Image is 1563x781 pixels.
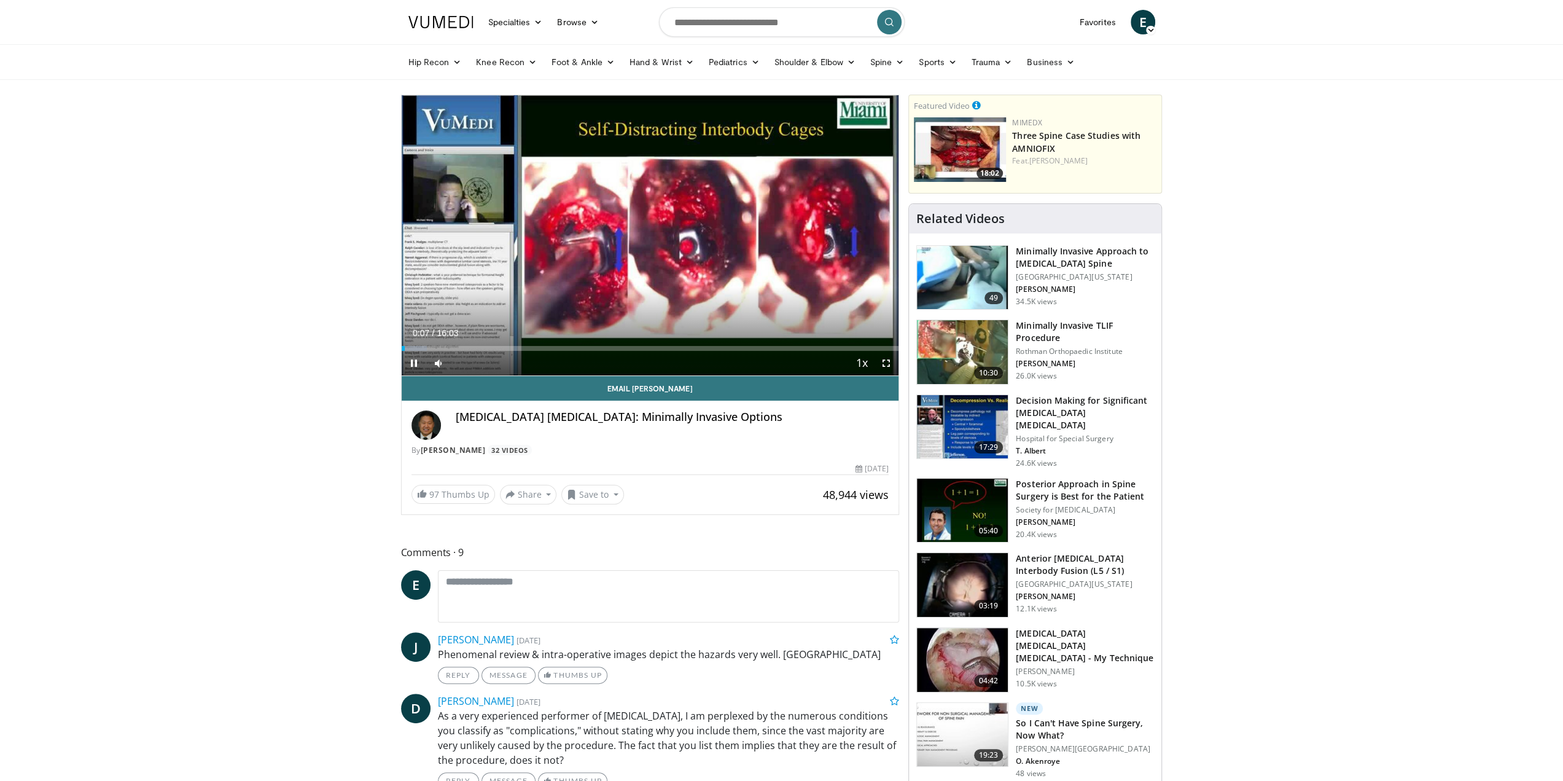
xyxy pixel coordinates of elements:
div: Feat. [1012,155,1156,167]
p: [PERSON_NAME] [1016,285,1154,294]
p: 24.6K views [1016,458,1056,468]
a: J [401,632,431,662]
p: [PERSON_NAME][GEOGRAPHIC_DATA] [1016,744,1154,754]
a: 32 Videos [488,445,532,455]
p: 26.0K views [1016,371,1056,381]
span: 17:29 [974,441,1004,453]
span: 48,944 views [823,487,889,502]
p: New [1016,702,1043,715]
p: Phenomenal review & intra-operative images depict the hazards very well. [GEOGRAPHIC_DATA] [438,647,900,662]
input: Search topics, interventions [659,7,905,37]
a: E [401,570,431,600]
p: 10.5K views [1016,679,1056,689]
span: 97 [429,489,439,500]
h3: Posterior Approach in Spine Surgery is Best for the Patient [1016,478,1154,503]
span: 0:07 [413,328,429,338]
img: VuMedi Logo [408,16,474,28]
span: / [432,328,435,338]
a: Hip Recon [401,50,469,74]
img: 38787_0000_3.png.150x105_q85_crop-smart_upscale.jpg [917,246,1008,310]
span: 03:19 [974,600,1004,612]
a: 19:23 New So I Can't Have Spine Surgery, Now What? [PERSON_NAME][GEOGRAPHIC_DATA] O. Akenroye 48 ... [916,702,1154,779]
h4: [MEDICAL_DATA] [MEDICAL_DATA]: Minimally Invasive Options [456,410,889,424]
p: [PERSON_NAME] [1016,517,1154,527]
p: Rothman Orthopaedic Institute [1016,347,1154,356]
p: 48 views [1016,769,1046,779]
img: ander_3.png.150x105_q85_crop-smart_upscale.jpg [917,320,1008,384]
p: As a very experienced performer of [MEDICAL_DATA], I am perplexed by the numerous conditions you ... [438,708,900,767]
img: 38785_0000_3.png.150x105_q85_crop-smart_upscale.jpg [917,553,1008,617]
a: 04:42 [MEDICAL_DATA] [MEDICAL_DATA] [MEDICAL_DATA] - My Technique [PERSON_NAME] 10.5K views [916,627,1154,693]
p: [PERSON_NAME] [1016,359,1154,369]
a: Foot & Ankle [544,50,622,74]
p: T. Albert [1016,446,1154,456]
div: By [411,445,889,456]
a: 49 Minimally Invasive Approach to [MEDICAL_DATA] Spine [GEOGRAPHIC_DATA][US_STATE] [PERSON_NAME] ... [916,245,1154,310]
img: 316497_0000_1.png.150x105_q85_crop-smart_upscale.jpg [917,395,1008,459]
a: Thumbs Up [538,667,607,684]
a: [PERSON_NAME] [421,445,486,455]
span: 16:03 [437,328,458,338]
p: 20.4K views [1016,530,1056,540]
h3: [MEDICAL_DATA] [MEDICAL_DATA] [MEDICAL_DATA] - My Technique [1016,627,1154,664]
div: Progress Bar [402,346,899,351]
button: Playback Rate [849,351,874,375]
h3: Anterior [MEDICAL_DATA] Interbody Fusion (L5 / S1) [1016,552,1154,577]
small: Featured Video [914,100,970,111]
a: Browse [550,10,606,34]
a: Shoulder & Elbow [767,50,863,74]
h3: So I Can't Have Spine Surgery, Now What? [1016,717,1154,742]
a: E [1131,10,1155,34]
a: [PERSON_NAME] [438,633,514,646]
a: 03:19 Anterior [MEDICAL_DATA] Interbody Fusion (L5 / S1) [GEOGRAPHIC_DATA][US_STATE] [PERSON_NAME... [916,552,1154,618]
a: Pediatrics [701,50,767,74]
a: Knee Recon [469,50,544,74]
p: Hospital for Special Surgery [1016,434,1154,444]
h3: Minimally Invasive TLIF Procedure [1016,320,1154,344]
p: 34.5K views [1016,297,1056,307]
a: [PERSON_NAME] [1029,155,1088,166]
a: 18:02 [914,117,1006,182]
img: 3b6f0384-b2b2-4baa-b997-2e524ebddc4b.150x105_q85_crop-smart_upscale.jpg [917,479,1008,543]
a: D [401,694,431,723]
span: 04:42 [974,675,1004,687]
a: 05:40 Posterior Approach in Spine Surgery is Best for the Patient Society for [MEDICAL_DATA] [PER... [916,478,1154,543]
a: [PERSON_NAME] [438,694,514,708]
span: 10:30 [974,367,1004,379]
p: 12.1K views [1016,604,1056,614]
button: Pause [402,351,426,375]
p: Society for [MEDICAL_DATA] [1016,505,1154,515]
a: Three Spine Case Studies with AMNIOFIX [1012,130,1140,154]
a: Spine [863,50,911,74]
img: c4373fc0-6c06-41b5-9b74-66e3a29521fb.150x105_q85_crop-smart_upscale.jpg [917,703,1008,767]
span: Comments 9 [401,544,900,560]
a: Specialties [481,10,550,34]
img: gaffar_3.png.150x105_q85_crop-smart_upscale.jpg [917,628,1008,692]
a: 17:29 Decision Making for Significant [MEDICAL_DATA] [MEDICAL_DATA] Hospital for Special Surgery ... [916,394,1154,468]
span: 05:40 [974,525,1004,537]
video-js: Video Player [402,95,899,376]
a: Email [PERSON_NAME] [402,376,899,401]
a: Message [481,667,536,684]
button: Fullscreen [874,351,898,375]
img: Avatar [411,410,441,440]
span: 19:23 [974,749,1004,761]
a: Trauma [964,50,1020,74]
a: MIMEDX [1012,117,1042,128]
h4: Related Videos [916,211,1005,226]
div: [DATE] [856,463,889,474]
small: [DATE] [516,635,540,646]
span: 18:02 [976,168,1003,179]
a: Sports [911,50,964,74]
button: Mute [426,351,451,375]
a: Reply [438,667,479,684]
button: Save to [561,485,624,504]
a: 97 Thumbs Up [411,485,495,504]
img: 34c974b5-e942-4b60-b0f4-1f83c610957b.150x105_q85_crop-smart_upscale.jpg [914,117,1006,182]
h3: Minimally Invasive Approach to [MEDICAL_DATA] Spine [1016,245,1154,270]
h3: Decision Making for Significant [MEDICAL_DATA] [MEDICAL_DATA] [1016,394,1154,431]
